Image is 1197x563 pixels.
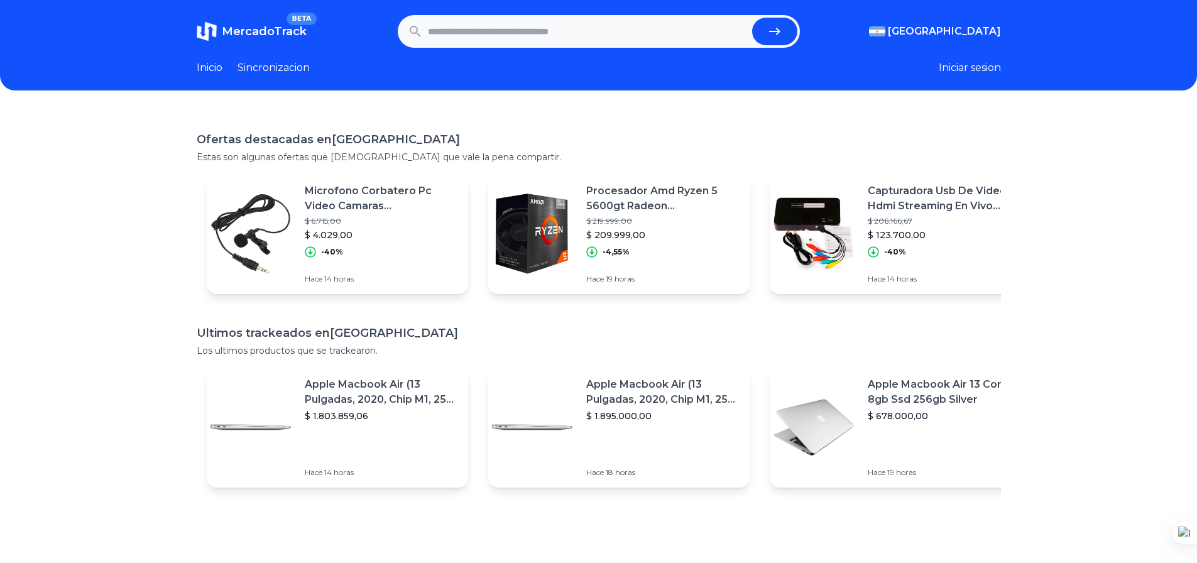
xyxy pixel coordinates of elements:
[197,21,307,41] a: MercadoTrackBETA
[586,467,740,478] p: Hace 18 horas
[586,410,740,422] p: $ 1.895.000,00
[586,274,740,284] p: Hace 19 horas
[868,183,1021,214] p: Capturadora Usb De Video Hdmi Streaming En Vivo Youtube
[305,274,458,284] p: Hace 14 horas
[197,151,1001,163] p: Estas son algunas ofertas que [DEMOGRAPHIC_DATA] que vale la pena compartir.
[488,190,576,278] img: Featured image
[488,383,576,471] img: Featured image
[770,190,858,278] img: Featured image
[305,467,458,478] p: Hace 14 horas
[207,190,295,278] img: Featured image
[207,173,468,294] a: Featured imageMicrofono Corbatero Pc Video Camaras Omnidireccional 3 Pines$ 6.715,00$ 4.029,00-40...
[197,344,1001,357] p: Los ultimos productos que se trackearon.
[770,383,858,471] img: Featured image
[321,247,343,257] p: -40%
[488,367,750,488] a: Featured imageApple Macbook Air (13 Pulgadas, 2020, Chip M1, 256 Gb De Ssd, 8 Gb De Ram) - Plata$...
[197,60,222,75] a: Inicio
[305,410,458,422] p: $ 1.803.859,06
[869,24,1001,39] button: [GEOGRAPHIC_DATA]
[197,131,1001,148] h1: Ofertas destacadas en [GEOGRAPHIC_DATA]
[939,60,1001,75] button: Iniciar sesion
[770,367,1031,488] a: Featured imageApple Macbook Air 13 Core I5 8gb Ssd 256gb Silver$ 678.000,00Hace 19 horas
[770,173,1031,294] a: Featured imageCapturadora Usb De Video Hdmi Streaming En Vivo Youtube$ 206.166,67$ 123.700,00-40%...
[222,25,307,38] span: MercadoTrack
[586,216,740,226] p: $ 219.999,00
[238,60,310,75] a: Sincronizacion
[287,13,316,25] span: BETA
[305,229,458,241] p: $ 4.029,00
[884,247,906,257] p: -40%
[488,173,750,294] a: Featured imageProcesador Amd Ryzen 5 5600gt Radeon 100001488box$ 219.999,00$ 209.999,00-4,55%Hace...
[305,216,458,226] p: $ 6.715,00
[868,274,1021,284] p: Hace 14 horas
[305,377,458,407] p: Apple Macbook Air (13 Pulgadas, 2020, Chip M1, 256 Gb De Ssd, 8 Gb De Ram) - Plata
[197,21,217,41] img: MercadoTrack
[868,216,1021,226] p: $ 206.166,67
[207,367,468,488] a: Featured imageApple Macbook Air (13 Pulgadas, 2020, Chip M1, 256 Gb De Ssd, 8 Gb De Ram) - Plata$...
[207,383,295,471] img: Featured image
[888,24,1001,39] span: [GEOGRAPHIC_DATA]
[603,247,630,257] p: -4,55%
[305,183,458,214] p: Microfono Corbatero Pc Video Camaras Omnidireccional 3 Pines
[868,229,1021,241] p: $ 123.700,00
[868,467,1021,478] p: Hace 19 horas
[869,26,885,36] img: Argentina
[868,377,1021,407] p: Apple Macbook Air 13 Core I5 8gb Ssd 256gb Silver
[586,377,740,407] p: Apple Macbook Air (13 Pulgadas, 2020, Chip M1, 256 Gb De Ssd, 8 Gb De Ram) - Plata
[197,324,1001,342] h1: Ultimos trackeados en [GEOGRAPHIC_DATA]
[586,183,740,214] p: Procesador Amd Ryzen 5 5600gt Radeon 100001488box
[868,410,1021,422] p: $ 678.000,00
[586,229,740,241] p: $ 209.999,00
